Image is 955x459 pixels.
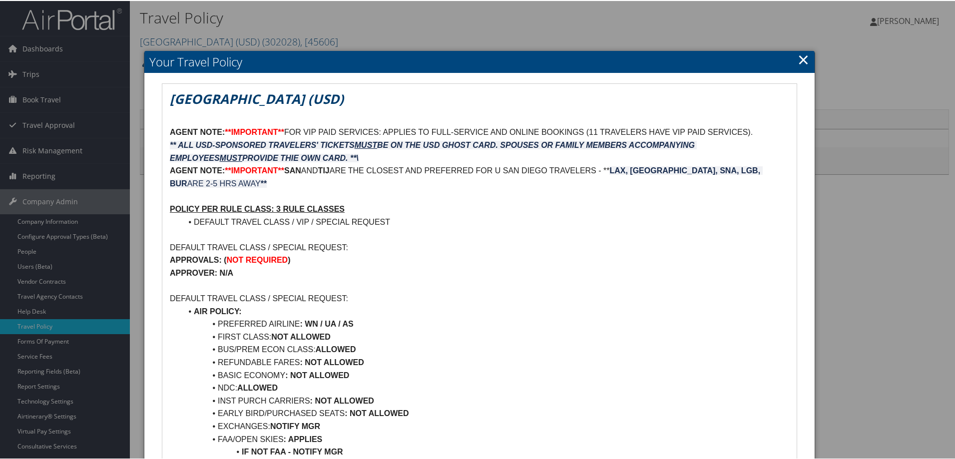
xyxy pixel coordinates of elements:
[182,406,789,419] li: EARLY BIRD/PURCHASED SEATS
[182,394,789,407] li: INST PURCH CARRIERS
[170,268,233,276] strong: APPROVER: N/A
[182,355,789,368] li: REFUNDABLE FARES
[144,50,815,72] h2: Your Travel Policy
[170,163,789,189] p: AND ARE THE CLOSEST AND PREFERRED FOR U SAN DIEGO TRAVELERS - **
[345,408,409,417] strong: : NOT ALLOWED
[355,140,377,148] u: MUST
[284,434,323,443] strong: : APPLIES
[288,255,290,263] strong: )
[242,447,343,455] strong: IF NOT FAA - NOTIFY MGR
[798,48,809,68] a: Close
[284,165,301,174] strong: SAN
[300,319,353,327] strong: : WN / UA / AS
[182,215,789,228] li: DEFAULT TRAVEL CLASS / VIP / SPECIAL REQUEST
[224,255,226,263] strong: (
[318,165,330,174] strong: TIJ
[316,344,356,353] strong: ALLOWED
[182,317,789,330] li: PREFERRED AIRLINE
[170,255,222,263] strong: APPROVALS:
[182,432,789,445] li: FAA/OPEN SKIES
[170,165,763,187] strong: LAX, [GEOGRAPHIC_DATA], SNA, LGB, BUR
[270,421,320,430] strong: NOTIFY MGR
[170,127,225,135] strong: AGENT NOTE:
[220,153,242,161] u: MUST
[170,204,345,212] u: POLICY PER RULE CLASS: 3 RULE CLASSES
[310,396,374,404] strong: : NOT ALLOWED
[170,291,789,304] p: DEFAULT TRAVEL CLASS / SPECIAL REQUEST:
[170,165,225,174] strong: AGENT NOTE:
[300,357,364,366] strong: : NOT ALLOWED
[182,342,789,355] li: BUS/PREM ECON CLASS:
[182,368,789,381] li: BASIC ECONOMY
[170,125,789,138] p: FOR VIP PAID SERVICES: APPLIES TO FULL-SERVICE AND ONLINE BOOKINGS (11 TRAVELERS HAVE VIP PAID SE...
[170,89,344,107] em: [GEOGRAPHIC_DATA] (USD)
[285,370,349,379] strong: : NOT ALLOWED
[271,332,331,340] strong: NOT ALLOWED
[187,178,261,187] span: ARE 2-5 HRS AWAY
[227,255,288,263] strong: NOT REQUIRED
[194,306,242,315] strong: AIR POLICY:
[170,240,789,253] p: DEFAULT TRAVEL CLASS / SPECIAL REQUEST:
[170,140,697,161] em: ** ALL USD-SPONSORED TRAVELERS' TICKETS BE ON THE USD GHOST CARD. SPOUSES OR FAMILY MEMBERS ACCOM...
[182,419,789,432] li: EXCHANGES:
[182,381,789,394] li: NDC:
[182,330,789,343] li: FIRST CLASS:
[237,383,278,391] strong: ALLOWED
